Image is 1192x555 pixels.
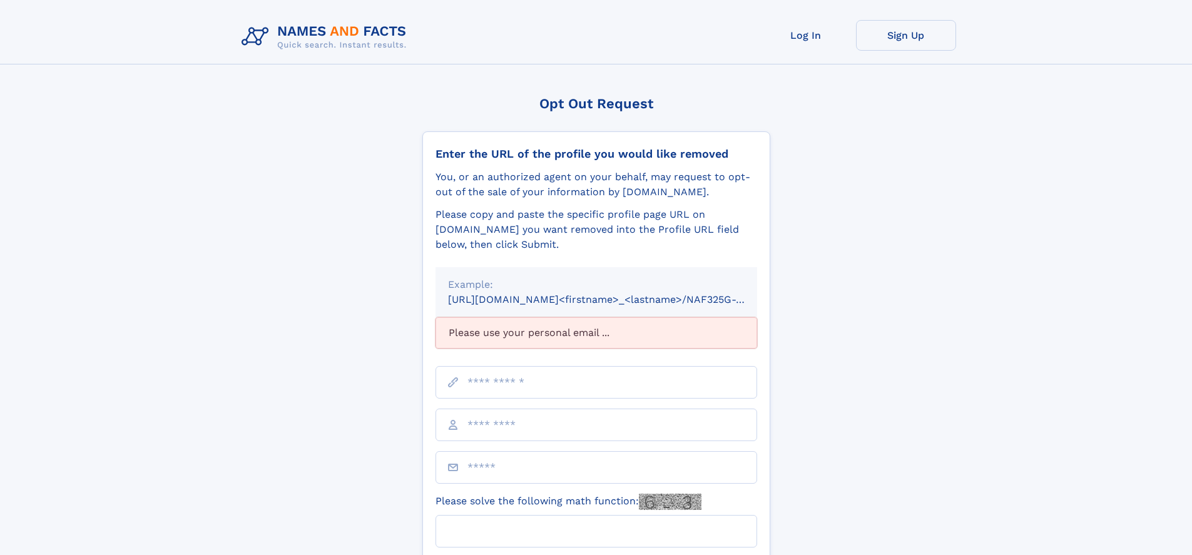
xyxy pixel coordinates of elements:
label: Please solve the following math function: [436,494,701,510]
div: Example: [448,277,745,292]
div: You, or an authorized agent on your behalf, may request to opt-out of the sale of your informatio... [436,170,757,200]
a: Sign Up [856,20,956,51]
div: Please copy and paste the specific profile page URL on [DOMAIN_NAME] you want removed into the Pr... [436,207,757,252]
div: Please use your personal email ... [436,317,757,349]
div: Opt Out Request [422,96,770,111]
small: [URL][DOMAIN_NAME]<firstname>_<lastname>/NAF325G-xxxxxxxx [448,293,781,305]
a: Log In [756,20,856,51]
img: Logo Names and Facts [237,20,417,54]
div: Enter the URL of the profile you would like removed [436,147,757,161]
